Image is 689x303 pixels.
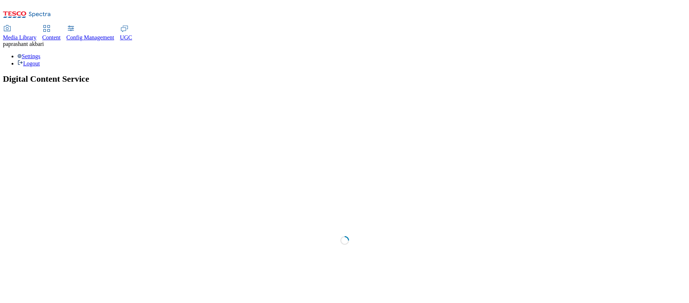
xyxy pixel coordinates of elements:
[3,41,8,47] span: pa
[67,26,114,41] a: Config Management
[120,26,132,41] a: UGC
[42,34,61,40] span: Content
[120,34,132,40] span: UGC
[42,26,61,41] a: Content
[17,53,41,59] a: Settings
[67,34,114,40] span: Config Management
[3,74,686,84] h1: Digital Content Service
[8,41,44,47] span: prashant akbari
[3,26,37,41] a: Media Library
[17,60,40,67] a: Logout
[3,34,37,40] span: Media Library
